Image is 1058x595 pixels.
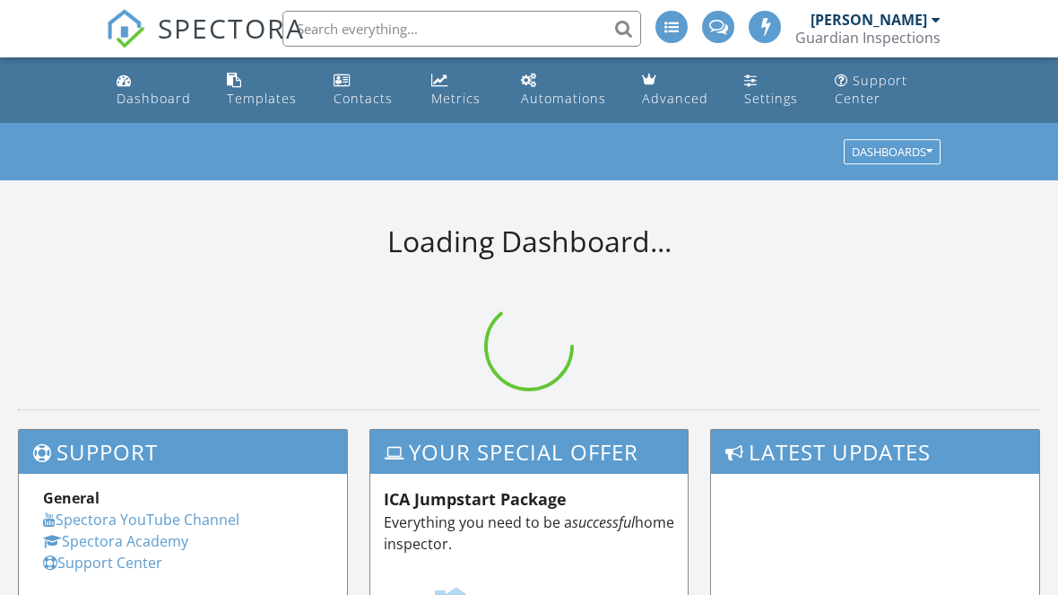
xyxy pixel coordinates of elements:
a: Templates [220,65,312,116]
a: Dashboard [109,65,205,116]
strong: General [43,488,100,508]
input: Search everything... [282,11,641,47]
button: Dashboards [844,140,941,165]
div: Support Center [835,72,907,107]
div: Settings [744,90,798,107]
div: Dashboard [117,90,191,107]
div: Advanced [642,90,708,107]
a: SPECTORA [106,24,305,62]
div: [PERSON_NAME] [811,11,927,29]
strong: ICA Jumpstart Package [384,488,567,510]
div: Automations [521,90,606,107]
a: Metrics [424,65,499,116]
img: The Best Home Inspection Software - Spectora [106,9,145,48]
a: Support Center [828,65,949,116]
a: Spectora Academy [43,531,188,551]
div: Contacts [334,90,393,107]
a: Support Center [43,553,162,573]
div: Metrics [431,90,481,107]
a: Automations (Advanced) [514,65,620,116]
div: Dashboards [852,146,932,159]
h3: Your special offer [370,430,688,474]
p: Everything you need to be a home inspector. [384,512,674,555]
span: SPECTORA [158,9,305,47]
div: Templates [227,90,297,107]
a: Advanced [635,65,723,116]
a: Settings [737,65,813,116]
h3: Latest Updates [711,430,1039,474]
div: Guardian Inspections [795,29,941,47]
a: Contacts [326,65,411,116]
em: successful [572,512,635,532]
a: Spectora YouTube Channel [43,510,239,529]
h3: Support [19,430,347,474]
